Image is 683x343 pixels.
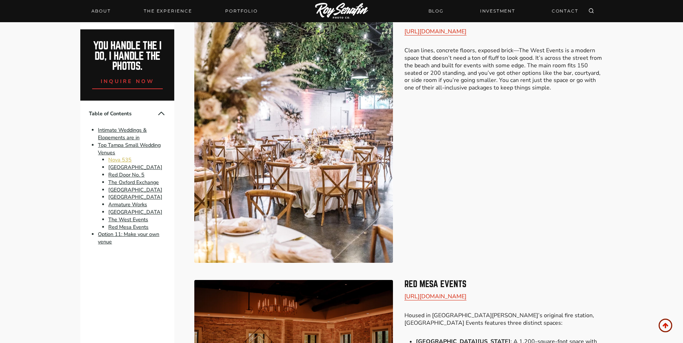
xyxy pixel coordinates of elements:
a: BLOG [424,5,448,17]
span: Table of Contents [89,110,157,117]
a: [GEOGRAPHIC_DATA] [108,208,162,216]
a: [URL][DOMAIN_NAME] [404,28,466,35]
a: inquire now [92,72,163,89]
button: View Search Form [586,6,596,16]
p: Housed in [GEOGRAPHIC_DATA][PERSON_NAME]’s original fire station, [GEOGRAPHIC_DATA] Events featur... [404,312,603,327]
button: Collapse Table of Contents [157,109,166,118]
a: THE EXPERIENCE [139,6,196,16]
a: Intimate Weddings & Elopements are in [98,126,147,141]
img: Best Small Wedding Venues in Tampa, FL (Intimate & Micro Weddings) 9 [194,15,393,262]
a: Scroll to top [659,319,672,332]
a: About [87,6,115,16]
a: Armature Works [108,201,147,208]
nav: Secondary Navigation [424,5,583,17]
a: [GEOGRAPHIC_DATA] [108,164,162,171]
a: Top Tampa Small Wedding Venues [98,141,161,156]
h3: Red Mesa Events [404,280,603,289]
a: INVESTMENT [476,5,520,17]
a: The West Events [108,216,148,223]
a: Option 11: Make your own venue [98,231,159,246]
nav: Table of Contents [80,101,174,254]
a: Portfolio [221,6,262,16]
p: Clean lines, concrete floors, exposed brick—The West Events is a modern space that doesn’t need a... [404,47,603,92]
h2: You handle the i do, I handle the photos. [88,41,167,72]
a: Nova 535 [108,156,132,164]
a: CONTACT [547,5,583,17]
img: Logo of Roy Serafin Photo Co., featuring stylized text in white on a light background, representi... [315,3,368,20]
a: [GEOGRAPHIC_DATA] [108,186,162,193]
a: [URL][DOMAIN_NAME] [404,293,466,300]
a: Red Door No. 5 [108,171,144,178]
span: inquire now [101,78,155,85]
a: The Oxford Exchange [108,179,159,186]
a: [GEOGRAPHIC_DATA] [108,194,162,201]
nav: Primary Navigation [87,6,262,16]
a: Red Mesa Events [108,223,148,231]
